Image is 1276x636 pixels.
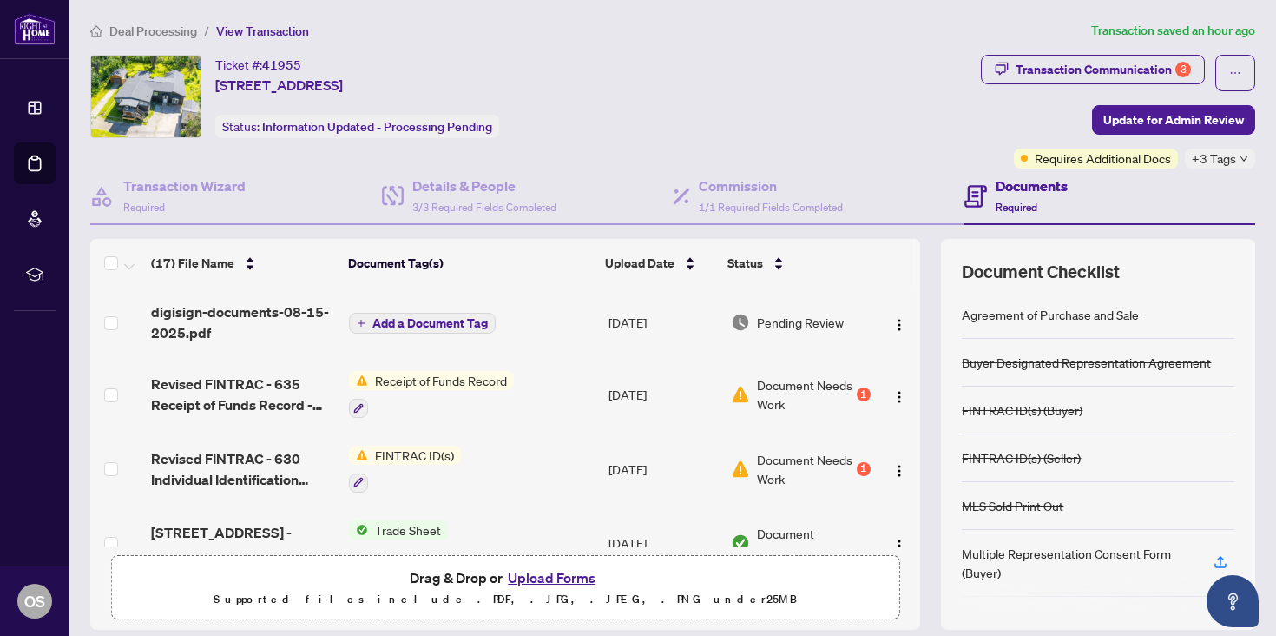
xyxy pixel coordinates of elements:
[91,56,201,137] img: IMG-S12247515_1.jpg
[757,450,852,488] span: Document Needs Work
[349,520,448,567] button: Status IconTrade Sheet
[962,401,1082,420] div: FINTRAC ID(s) (Buyer)
[349,446,368,465] img: Status Icon
[731,460,750,479] img: Document Status
[1240,155,1248,163] span: down
[602,432,724,507] td: [DATE]
[90,25,102,37] span: home
[349,520,368,540] img: Status Icon
[1229,67,1241,79] span: ellipsis
[885,308,913,336] button: Logo
[215,55,301,75] div: Ticket #:
[151,522,335,564] span: [STREET_ADDRESS] - REVISED TRADE SHEET.pdf
[720,239,872,288] th: Status
[605,254,674,273] span: Upload Date
[368,371,514,390] span: Receipt of Funds Record
[699,176,843,196] h4: Commission
[1035,149,1171,168] span: Requires Additional Docs
[757,524,870,562] span: Document Approved
[962,353,1211,372] div: Buyer Designated Representation Agreement
[112,556,898,620] span: Drag & Drop orUpload FormsSupported files include .PDF, .JPG, .JPEG, .PNG under25MB
[602,288,724,357] td: [DATE]
[357,319,365,328] span: plus
[981,55,1205,84] button: Transaction Communication3
[885,529,913,557] button: Logo
[892,539,906,553] img: Logo
[151,301,335,343] span: digisign-documents-08-15-2025.pdf
[144,239,341,288] th: (17) File Name
[1016,56,1191,83] div: Transaction Communication
[262,57,301,73] span: 41955
[885,455,913,483] button: Logo
[857,462,871,476] div: 1
[349,446,461,493] button: Status IconFINTRAC ID(s)
[885,381,913,408] button: Logo
[215,75,343,96] span: [STREET_ADDRESS]
[996,201,1037,214] span: Required
[151,374,335,415] span: Revised FINTRAC - 635 Receipt of Funds Record - PropTx-OREA_[DATE] 10_29_49.pdf
[349,312,496,335] button: Add a Document Tag
[123,201,165,214] span: Required
[731,385,750,404] img: Document Status
[14,13,56,45] img: logo
[1092,105,1255,135] button: Update for Admin Review
[757,313,844,332] span: Pending Review
[341,239,598,288] th: Document Tag(s)
[24,589,45,613] span: OS
[123,176,246,196] h4: Transaction Wizard
[996,176,1068,196] h4: Documents
[1091,21,1255,41] article: Transaction saved an hour ago
[699,201,843,214] span: 1/1 Required Fields Completed
[857,388,871,401] div: 1
[1207,575,1259,627] button: Open asap
[349,313,496,334] button: Add a Document Tag
[503,566,601,589] button: Upload Forms
[204,21,209,41] li: /
[216,23,309,39] span: View Transaction
[892,390,906,404] img: Logo
[368,446,461,465] span: FINTRAC ID(s)
[731,313,750,332] img: Document Status
[1103,106,1244,134] span: Update for Admin Review
[1175,62,1191,77] div: 3
[962,496,1063,515] div: MLS Sold Print Out
[1192,149,1236,169] span: +3 Tags
[215,115,499,138] div: Status:
[962,305,1139,324] div: Agreement of Purchase and Sale
[151,254,234,273] span: (17) File Name
[349,371,514,418] button: Status IconReceipt of Funds Record
[151,448,335,490] span: Revised FINTRAC - 630 Individual Identification Record B - PropTx-OREA_[DATE] 10_32_07.pdf
[372,317,488,329] span: Add a Document Tag
[602,507,724,581] td: [DATE]
[757,375,852,414] span: Document Needs Work
[109,23,197,39] span: Deal Processing
[410,566,601,589] span: Drag & Drop or
[349,371,368,390] img: Status Icon
[962,260,1120,284] span: Document Checklist
[892,318,906,332] img: Logo
[368,520,448,540] span: Trade Sheet
[262,119,492,135] span: Information Updated - Processing Pending
[731,533,750,553] img: Document Status
[727,254,763,273] span: Status
[892,464,906,478] img: Logo
[602,357,724,432] td: [DATE]
[962,544,1193,582] div: Multiple Representation Consent Form (Buyer)
[962,448,1081,467] div: FINTRAC ID(s) (Seller)
[412,201,556,214] span: 3/3 Required Fields Completed
[598,239,720,288] th: Upload Date
[412,176,556,196] h4: Details & People
[122,589,888,610] p: Supported files include .PDF, .JPG, .JPEG, .PNG under 25 MB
